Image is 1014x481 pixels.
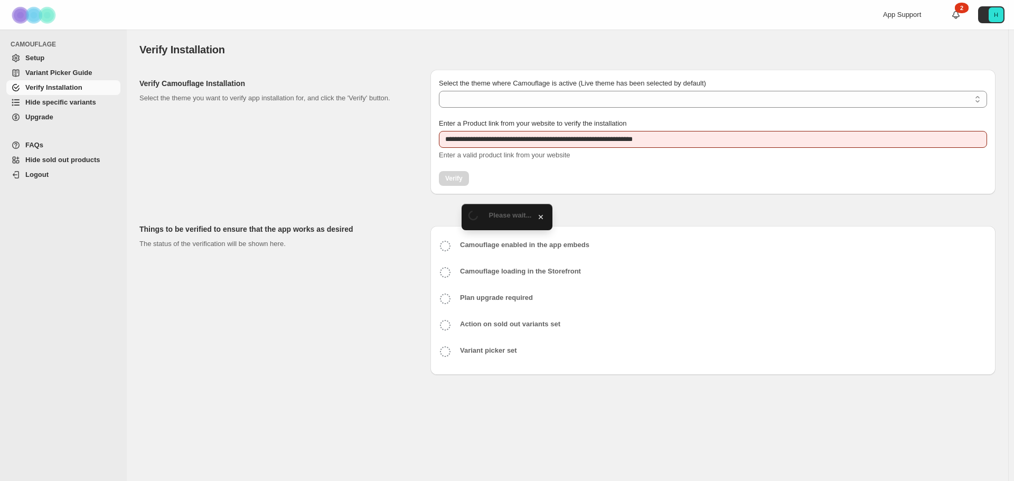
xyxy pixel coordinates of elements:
img: Camouflage [8,1,61,30]
h2: Things to be verified to ensure that the app works as desired [139,224,414,234]
a: Setup [6,51,120,65]
span: CAMOUFLAGE [11,40,121,49]
h2: Verify Camouflage Installation [139,78,414,89]
span: Hide specific variants [25,98,96,106]
a: Hide sold out products [6,153,120,167]
b: Variant picker set [460,346,517,354]
span: Verify Installation [25,83,82,91]
a: Hide specific variants [6,95,120,110]
b: Action on sold out variants set [460,320,560,328]
a: Variant Picker Guide [6,65,120,80]
p: The status of the verification will be shown here. [139,239,414,249]
a: 2 [951,10,961,20]
a: Verify Installation [6,80,120,95]
span: Enter a valid product link from your website [439,151,570,159]
b: Camouflage loading in the Storefront [460,267,581,275]
span: Logout [25,171,49,178]
text: H [994,12,998,18]
span: Setup [25,54,44,62]
span: Please wait... [489,211,532,219]
span: Avatar with initials H [989,7,1003,22]
b: Camouflage enabled in the app embeds [460,241,589,249]
span: Select the theme where Camouflage is active (Live theme has been selected by default) [439,79,706,87]
span: Enter a Product link from your website to verify the installation [439,119,627,127]
a: Upgrade [6,110,120,125]
p: Select the theme you want to verify app installation for, and click the 'Verify' button. [139,93,414,103]
a: Logout [6,167,120,182]
b: Plan upgrade required [460,294,533,301]
span: Hide sold out products [25,156,100,164]
span: App Support [883,11,921,18]
span: FAQs [25,141,43,149]
span: Verify Installation [139,44,225,55]
span: Upgrade [25,113,53,121]
div: 2 [955,3,969,13]
a: FAQs [6,138,120,153]
span: Variant Picker Guide [25,69,92,77]
button: Avatar with initials H [978,6,1004,23]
